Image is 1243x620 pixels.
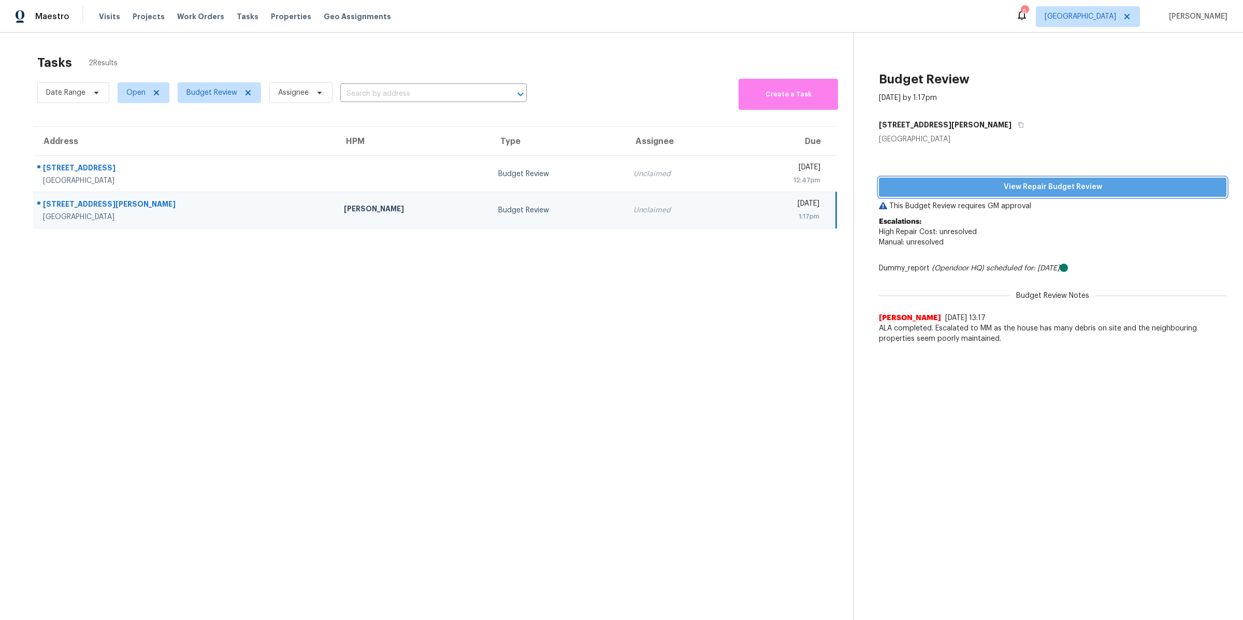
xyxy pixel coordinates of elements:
div: 1:17pm [742,211,819,222]
th: Type [490,127,625,156]
button: Open [513,87,528,102]
p: This Budget Review requires GM approval [879,201,1226,211]
span: ALA completed. Escalated to MM as the house has many debris on site and the neighbouring properti... [879,323,1226,344]
span: Visits [99,11,120,22]
span: Properties [271,11,311,22]
div: [DATE] [742,198,819,211]
button: View Repair Budget Review [879,178,1226,197]
div: [GEOGRAPHIC_DATA] [879,134,1226,145]
span: High Repair Cost: unresolved [879,228,977,236]
i: scheduled for: [DATE] [986,265,1060,272]
div: Budget Review [498,169,617,179]
input: Search by address [340,86,498,102]
div: [STREET_ADDRESS] [43,163,327,176]
th: Assignee [625,127,733,156]
span: Date Range [46,88,85,98]
span: Open [126,88,146,98]
th: Address [33,127,336,156]
b: Escalations: [879,218,921,225]
span: Manual: unresolved [879,239,944,246]
span: View Repair Budget Review [887,181,1218,194]
span: [GEOGRAPHIC_DATA] [1045,11,1116,22]
span: Tasks [237,13,258,20]
span: Budget Review Notes [1010,291,1095,301]
div: [DATE] by 1:17pm [879,93,937,103]
div: [STREET_ADDRESS][PERSON_NAME] [43,199,327,212]
button: Copy Address [1011,116,1025,134]
div: 6 [1021,6,1028,17]
div: Budget Review [498,205,617,215]
span: Create a Task [744,89,833,100]
div: [GEOGRAPHIC_DATA] [43,212,327,222]
h2: Tasks [37,57,72,68]
span: Maestro [35,11,69,22]
button: Create a Task [739,79,838,110]
span: Assignee [278,88,309,98]
th: HPM [336,127,489,156]
span: Geo Assignments [324,11,391,22]
span: Work Orders [177,11,224,22]
span: 2 Results [89,58,118,68]
i: (Opendoor HQ) [932,265,984,272]
span: Projects [133,11,165,22]
div: Unclaimed [633,205,725,215]
div: [DATE] [742,162,820,175]
th: Due [733,127,836,156]
h5: [STREET_ADDRESS][PERSON_NAME] [879,120,1011,130]
h2: Budget Review [879,74,970,84]
div: 12:47pm [742,175,820,185]
div: Unclaimed [633,169,725,179]
span: [DATE] 13:17 [945,314,986,322]
span: [PERSON_NAME] [879,313,941,323]
div: [GEOGRAPHIC_DATA] [43,176,327,186]
div: [PERSON_NAME] [344,204,481,217]
div: Dummy_report [879,263,1226,273]
span: Budget Review [186,88,237,98]
span: [PERSON_NAME] [1165,11,1227,22]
